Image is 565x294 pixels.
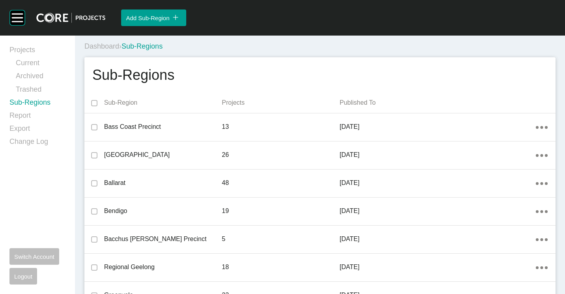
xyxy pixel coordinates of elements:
p: Bass Coast Precinct [104,122,222,131]
a: Current [16,58,65,71]
p: 48 [222,179,340,187]
a: Export [9,124,65,137]
a: Dashboard [84,42,119,50]
a: Sub-Regions [9,98,65,111]
p: [DATE] [340,151,536,159]
h1: Sub-Regions [92,65,174,85]
p: Ballarat [104,179,222,187]
button: Add Sub-Region [121,9,186,26]
p: Sub-Region [104,98,222,107]
p: [DATE] [340,179,536,187]
p: [DATE] [340,263,536,271]
p: Regional Geelong [104,263,222,271]
span: Switch Account [14,253,54,260]
a: Archived [16,71,65,84]
p: 18 [222,263,340,271]
a: Report [9,111,65,124]
p: Bendigo [104,207,222,215]
p: 5 [222,235,340,243]
button: Logout [9,268,37,285]
p: 19 [222,207,340,215]
p: Published To [340,98,536,107]
p: [DATE] [340,235,536,243]
span: Sub-Regions [122,42,163,50]
p: [GEOGRAPHIC_DATA] [104,151,222,159]
p: 26 [222,151,340,159]
span: Add Sub-Region [126,15,169,21]
span: Logout [14,273,32,280]
button: Switch Account [9,248,59,265]
img: core-logo-dark.3138cae2.png [36,13,105,23]
p: Bacchus [PERSON_NAME] Precinct [104,235,222,243]
p: Projects [222,98,340,107]
a: Change Log [9,137,65,150]
p: 13 [222,122,340,131]
a: Trashed [16,85,65,98]
a: Projects [9,45,65,58]
p: [DATE] [340,207,536,215]
p: [DATE] [340,122,536,131]
span: › [119,42,122,50]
